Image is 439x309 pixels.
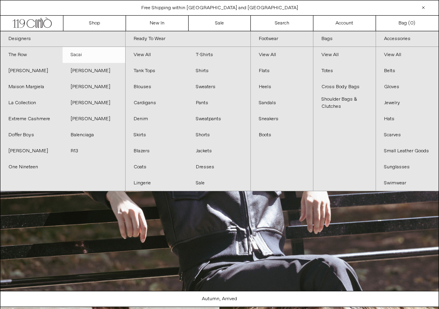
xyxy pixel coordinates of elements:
a: Denim [126,111,188,127]
a: Totes [313,63,376,79]
a: Dresses [188,159,250,175]
a: Shirts [188,63,250,79]
a: Sneakers [251,111,313,127]
a: Balenciaga [63,127,125,143]
a: Hats [376,111,439,127]
a: Lingerie [126,175,188,191]
a: Jackets [188,143,250,159]
a: Sweatpants [188,111,250,127]
a: La Collection [0,95,63,111]
a: Blazers [126,143,188,159]
a: Bags [313,31,376,47]
a: Sale [189,16,251,31]
a: [PERSON_NAME] [63,63,125,79]
a: Footwear [251,31,313,47]
a: [PERSON_NAME] [0,143,63,159]
a: [PERSON_NAME] [63,95,125,111]
a: Sale [188,175,250,191]
a: T-Shirts [188,47,250,63]
a: Belts [376,63,439,79]
a: Sunglasses [376,159,439,175]
a: Maison Margiela [0,79,63,95]
a: View All [126,47,188,63]
a: Free Shipping within [GEOGRAPHIC_DATA] and [GEOGRAPHIC_DATA] [141,5,298,11]
a: Coats [126,159,188,175]
a: Jewelry [376,95,439,111]
a: Swimwear [376,175,439,191]
a: R13 [63,143,125,159]
a: Shoulder Bags & Clutches [313,95,376,111]
a: Designers [0,31,125,47]
a: Accessories [376,31,439,47]
a: The Row [0,47,63,63]
a: Sacai [63,47,125,63]
a: View All [251,47,313,63]
a: Doffer Boys [0,127,63,143]
a: Blouses [126,79,188,95]
a: View All [313,47,376,63]
a: Skirts [126,127,188,143]
a: Flats [251,63,313,79]
a: View All [376,47,439,63]
a: Autumn, Arrived [0,291,439,307]
a: Scarves [376,127,439,143]
a: One Nineteen [0,159,63,175]
a: Boots [251,127,313,143]
a: [PERSON_NAME] [0,63,63,79]
a: [PERSON_NAME] [63,79,125,95]
a: Account [313,16,376,31]
a: Heels [251,79,313,95]
a: Bag () [376,16,439,31]
a: Cross Body Bags [313,79,376,95]
a: Shorts [188,127,250,143]
a: New In [126,16,189,31]
a: Sandals [251,95,313,111]
a: Small Leather Goods [376,143,439,159]
a: Cardigans [126,95,188,111]
span: 0 [410,20,413,26]
a: Tank Tops [126,63,188,79]
a: Pants [188,95,250,111]
a: Ready To Wear [126,31,250,47]
a: Sweaters [188,79,250,95]
a: [PERSON_NAME] [63,111,125,127]
span: ) [410,20,415,27]
a: Extreme Cashmere [0,111,63,127]
a: Gloves [376,79,439,95]
a: Shop [63,16,126,31]
a: Search [251,16,313,31]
